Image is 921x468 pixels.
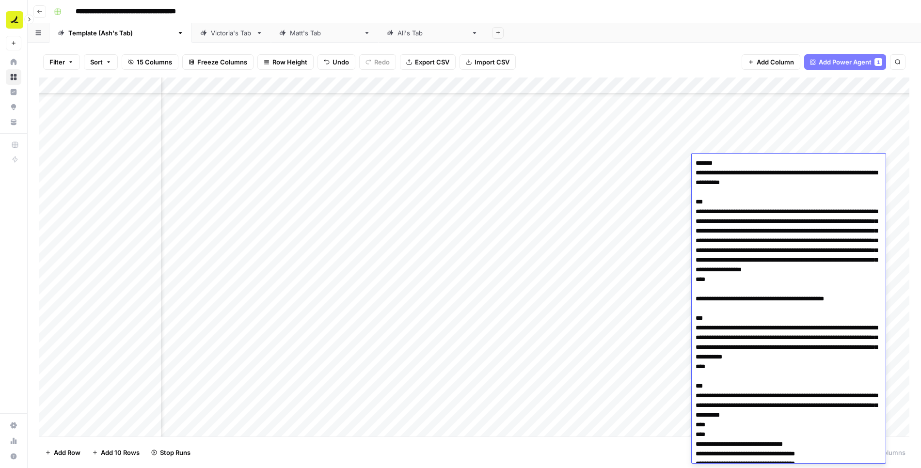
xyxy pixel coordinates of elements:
span: Stop Runs [160,448,191,457]
button: Sort [84,54,118,70]
span: 15 Columns [137,57,172,67]
span: Freeze Columns [197,57,247,67]
a: Your Data [6,114,21,130]
a: Insights [6,84,21,100]
a: Opportunities [6,99,21,115]
a: Home [6,54,21,70]
a: Template ([PERSON_NAME]'s Tab) [49,23,192,43]
button: Redo [359,54,396,70]
button: Stop Runs [145,445,196,460]
span: Add 10 Rows [101,448,140,457]
span: Export CSV [415,57,449,67]
span: Add Power Agent [819,57,872,67]
a: [PERSON_NAME]'s Tab [379,23,486,43]
button: Freeze Columns [182,54,254,70]
span: Redo [374,57,390,67]
a: Settings [6,418,21,433]
button: Add 10 Rows [86,445,145,460]
button: Import CSV [460,54,516,70]
span: Add Column [757,57,794,67]
a: Browse [6,69,21,85]
button: Help + Support [6,449,21,464]
div: [PERSON_NAME]'s Tab [290,28,360,38]
div: Template ([PERSON_NAME]'s Tab) [68,28,173,38]
button: Export CSV [400,54,456,70]
span: Add Row [54,448,80,457]
button: Add Power Agent1 [804,54,886,70]
span: Sort [90,57,103,67]
button: 15 Columns [122,54,178,70]
div: [PERSON_NAME]'s Tab [397,28,467,38]
div: Victoria's Tab [211,28,252,38]
button: Workspace: Ramp [6,8,21,32]
span: Filter [49,57,65,67]
button: Undo [318,54,355,70]
a: Usage [6,433,21,449]
div: 1 [874,58,882,66]
button: Row Height [257,54,314,70]
span: Row Height [272,57,307,67]
img: Ramp Logo [6,11,23,29]
span: 1 [877,58,880,66]
button: Add Row [39,445,86,460]
span: Undo [333,57,349,67]
a: Victoria's Tab [192,23,271,43]
button: Filter [43,54,80,70]
button: Add Column [742,54,800,70]
a: [PERSON_NAME]'s Tab [271,23,379,43]
span: Import CSV [475,57,509,67]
